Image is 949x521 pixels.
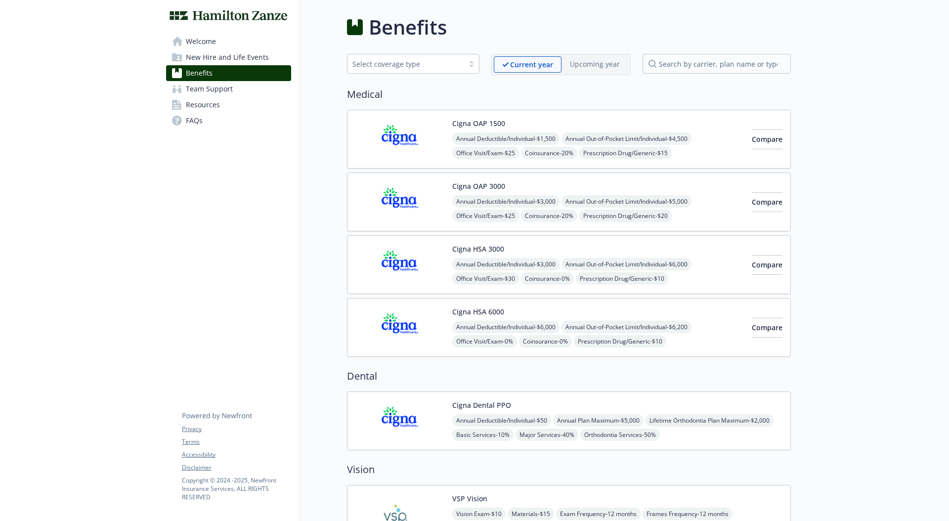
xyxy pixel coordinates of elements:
[752,323,782,332] span: Compare
[355,400,444,442] img: CIGNA carrier logo
[553,414,644,427] span: Annual Plan Maximum - $5,000
[166,49,291,65] a: New Hire and Life Events
[182,425,291,434] a: Privacy
[580,429,660,441] span: Orthodontia Services - 50%
[561,258,691,270] span: Annual Out-of-Pocket Limit/Individual - $6,000
[186,113,203,129] span: FAQs
[452,306,504,317] button: Cigna HSA 6000
[752,192,782,212] button: Compare
[182,476,291,501] p: Copyright © 2024 - 2025 , Newfront Insurance Services, ALL RIGHTS RESERVED
[452,321,560,333] span: Annual Deductible/Individual - $6,000
[452,258,560,270] span: Annual Deductible/Individual - $3,000
[579,147,672,159] span: Prescription Drug/Generic - $15
[452,118,505,129] button: Cigna OAP 1500
[561,195,691,208] span: Annual Out-of-Pocket Limit/Individual - $5,000
[186,34,216,49] span: Welcome
[166,81,291,97] a: Team Support
[452,272,519,285] span: Office Visit/Exam - $30
[182,437,291,446] a: Terms
[452,414,551,427] span: Annual Deductible/Individual - $50
[355,181,444,223] img: CIGNA carrier logo
[561,321,691,333] span: Annual Out-of-Pocket Limit/Individual - $6,200
[347,87,791,102] h2: Medical
[182,463,291,472] a: Disclaimer
[752,197,782,207] span: Compare
[186,81,233,97] span: Team Support
[369,12,447,42] h1: Benefits
[576,272,668,285] span: Prescription Drug/Generic - $10
[186,97,220,113] span: Resources
[452,147,519,159] span: Office Visit/Exam - $25
[752,134,782,144] span: Compare
[752,318,782,338] button: Compare
[752,260,782,269] span: Compare
[355,118,444,160] img: CIGNA carrier logo
[521,272,574,285] span: Coinsurance - 0%
[355,306,444,348] img: CIGNA carrier logo
[347,369,791,384] h2: Dental
[452,508,506,520] span: Vision Exam - $10
[186,65,213,81] span: Benefits
[166,65,291,81] a: Benefits
[521,210,577,222] span: Coinsurance - 20%
[752,130,782,149] button: Compare
[347,462,791,477] h2: Vision
[452,181,505,191] button: Cigna OAP 3000
[355,244,444,286] img: CIGNA carrier logo
[452,132,560,145] span: Annual Deductible/Individual - $1,500
[752,255,782,275] button: Compare
[452,429,514,441] span: Basic Services - 10%
[516,429,578,441] span: Major Services - 40%
[452,244,504,254] button: Cigna HSA 3000
[452,195,560,208] span: Annual Deductible/Individual - $3,000
[352,59,459,69] div: Select coverage type
[643,508,733,520] span: Frames Frequency - 12 months
[521,147,577,159] span: Coinsurance - 20%
[452,335,517,347] span: Office Visit/Exam - 0%
[556,508,641,520] span: Exam Frequency - 12 months
[166,34,291,49] a: Welcome
[452,493,487,504] button: VSP Vision
[166,113,291,129] a: FAQs
[574,335,666,347] span: Prescription Drug/Generic - $10
[508,508,554,520] span: Materials - $15
[561,132,691,145] span: Annual Out-of-Pocket Limit/Individual - $4,500
[579,210,672,222] span: Prescription Drug/Generic - $20
[510,59,553,70] p: Current year
[561,56,628,73] span: Upcoming year
[186,49,269,65] span: New Hire and Life Events
[570,59,620,69] p: Upcoming year
[452,210,519,222] span: Office Visit/Exam - $25
[166,97,291,113] a: Resources
[182,450,291,459] a: Accessibility
[643,54,791,74] input: search by carrier, plan name or type
[452,400,511,410] button: Cigna Dental PPO
[519,335,572,347] span: Coinsurance - 0%
[646,414,774,427] span: Lifetime Orthodontia Plan Maximum - $2,000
